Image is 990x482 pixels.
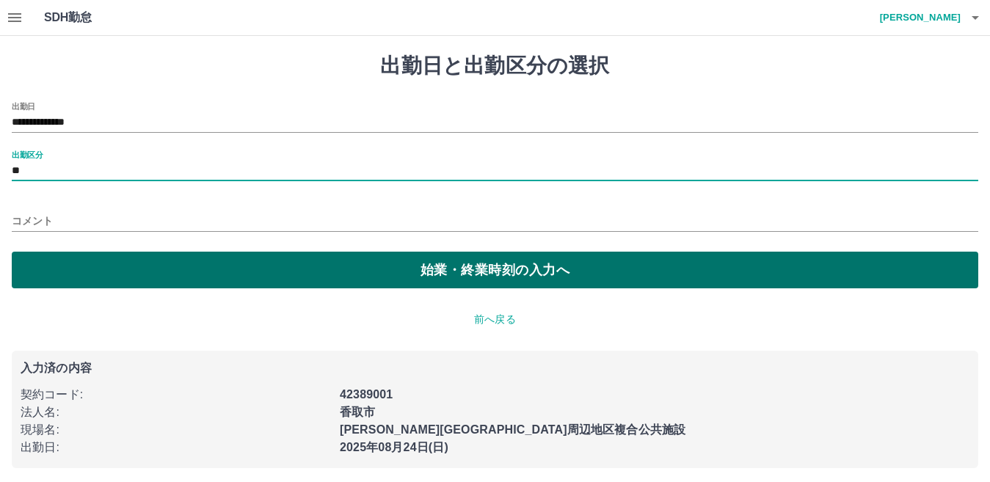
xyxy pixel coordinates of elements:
label: 出勤区分 [12,149,43,160]
b: 香取市 [340,406,375,418]
p: 契約コード : [21,386,331,404]
p: 出勤日 : [21,439,331,456]
p: 入力済の内容 [21,362,969,374]
b: 42389001 [340,388,393,401]
p: 前へ戻る [12,312,978,327]
p: 現場名 : [21,421,331,439]
b: [PERSON_NAME][GEOGRAPHIC_DATA]周辺地区複合公共施設 [340,423,685,436]
p: 法人名 : [21,404,331,421]
h1: 出勤日と出勤区分の選択 [12,54,978,78]
button: 始業・終業時刻の入力へ [12,252,978,288]
b: 2025年08月24日(日) [340,441,448,453]
label: 出勤日 [12,101,35,112]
